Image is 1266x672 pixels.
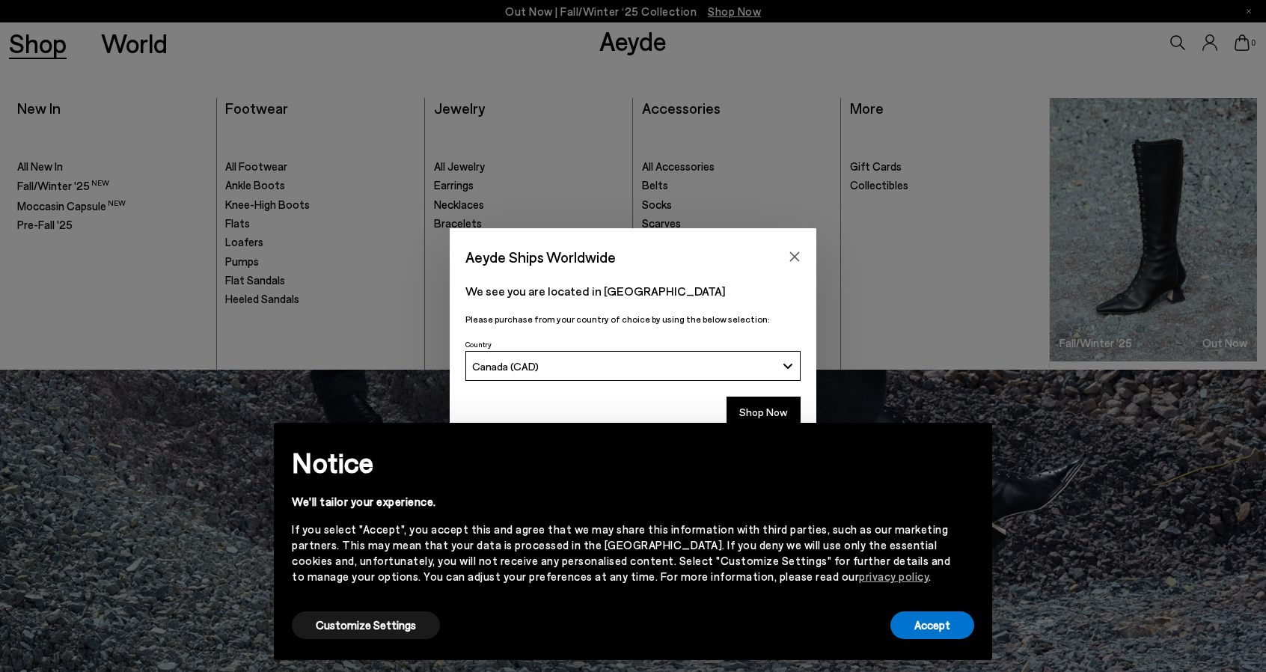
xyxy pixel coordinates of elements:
span: Canada (CAD) [472,360,539,373]
button: Close [783,245,806,268]
h2: Notice [292,443,950,482]
span: × [963,434,973,456]
button: Close this notice [950,427,986,463]
button: Customize Settings [292,611,440,639]
span: Country [465,340,492,349]
span: Aeyde Ships Worldwide [465,244,616,270]
button: Accept [890,611,974,639]
div: If you select "Accept", you accept this and agree that we may share this information with third p... [292,522,950,584]
p: Please purchase from your country of choice by using the below selection: [465,312,801,326]
p: We see you are located in [GEOGRAPHIC_DATA] [465,282,801,300]
a: privacy policy [859,569,929,583]
div: We'll tailor your experience. [292,494,950,510]
button: Shop Now [727,397,801,428]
